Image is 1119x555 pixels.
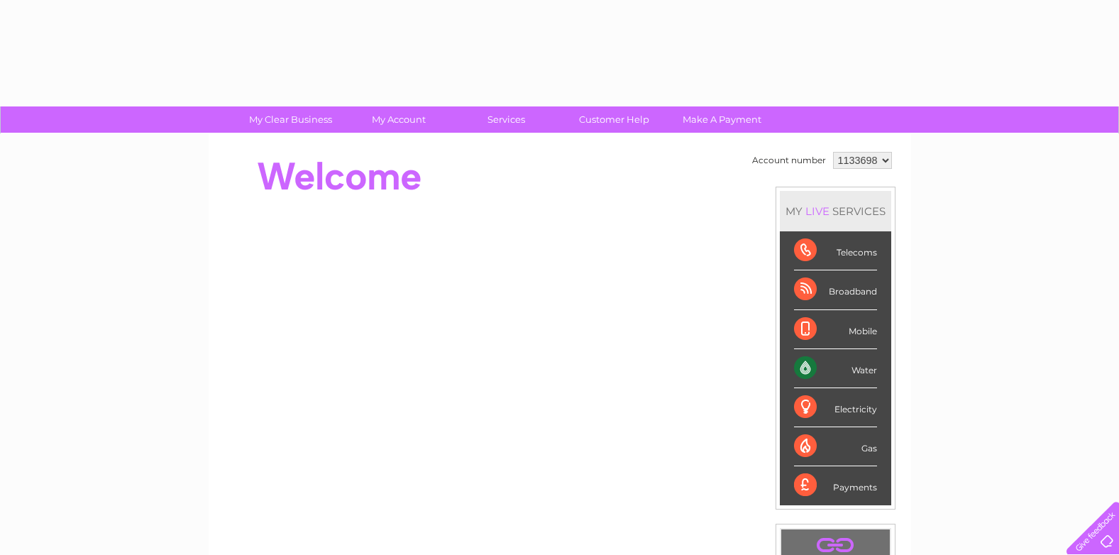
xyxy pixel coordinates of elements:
div: Mobile [794,310,877,349]
div: Broadband [794,270,877,309]
div: Payments [794,466,877,505]
td: Account number [749,148,829,172]
a: Services [448,106,565,133]
div: Water [794,349,877,388]
a: My Clear Business [232,106,349,133]
div: MY SERVICES [780,191,891,231]
a: Make A Payment [663,106,781,133]
a: Customer Help [556,106,673,133]
div: LIVE [803,204,832,218]
div: Gas [794,427,877,466]
div: Telecoms [794,231,877,270]
a: My Account [340,106,457,133]
div: Electricity [794,388,877,427]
